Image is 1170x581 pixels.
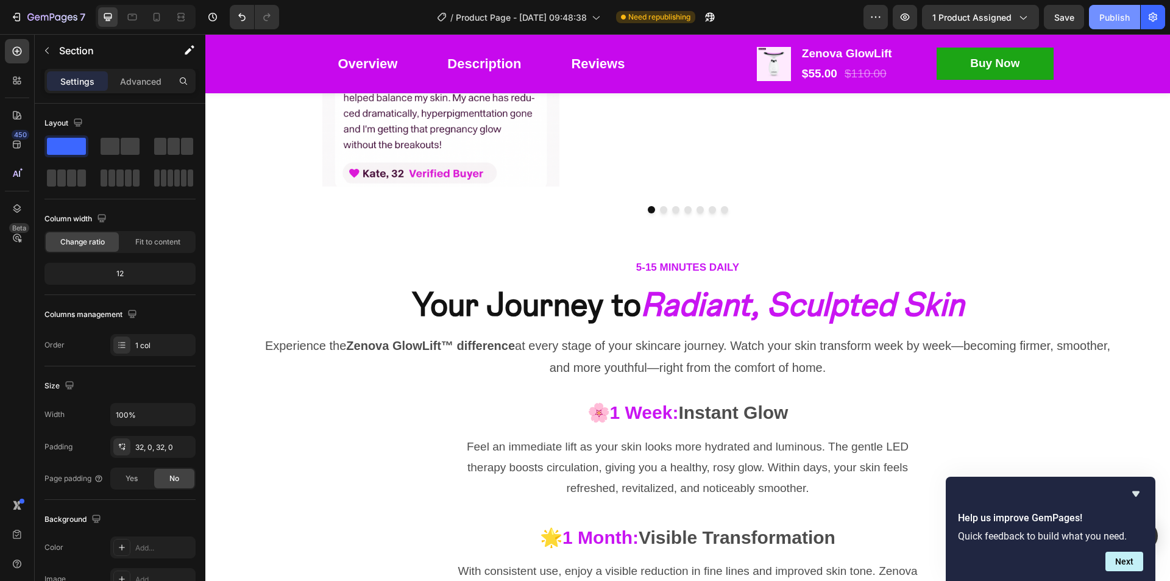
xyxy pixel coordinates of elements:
button: Dot [467,172,474,179]
span: Need republishing [628,12,690,23]
span: 1 product assigned [932,11,1012,24]
span: / [450,11,453,24]
p: 7 [80,10,85,24]
span: 1 Week: [405,368,473,388]
input: Auto [111,404,195,426]
div: Help us improve GemPages! [958,487,1143,571]
span: Fit to content [135,237,180,248]
span: Product Page - [DATE] 09:48:38 [456,11,587,24]
button: Dot [479,172,486,179]
button: Dot [455,172,462,179]
iframe: Design area [205,34,1170,581]
button: Next question [1105,552,1143,571]
p: Section [59,43,159,58]
div: Publish [1099,11,1130,24]
div: Undo/Redo [230,5,279,29]
div: Columns management [44,307,140,323]
div: 32, 0, 32, 0 [135,442,193,453]
p: 🌸 Instant Glow [128,362,837,395]
button: Hide survey [1129,487,1143,501]
h2: Your Journey to [9,248,955,294]
div: 1 col [135,340,193,351]
strong: Zenova GlowLift™ difference [141,305,310,318]
div: Background [44,511,104,528]
span: Save [1054,12,1074,23]
div: Add... [135,543,193,554]
div: Order [44,340,65,351]
p: Feel an immediate lift as your skin looks more hydrated and luminous. The gentle LED therapy boos... [250,402,715,465]
div: Color [44,542,63,553]
div: Beta [9,223,29,233]
p: 🌟 Visible Transformation [128,487,837,520]
span: 1 Month: [357,493,433,513]
div: Width [44,409,65,420]
button: Dot [516,172,523,179]
p: Settings [60,75,94,88]
button: 1 product assigned [922,5,1039,29]
i: Radiant, Sculpted Skin [436,248,759,292]
button: Dot [491,172,498,179]
div: Page padding [44,473,104,484]
div: Column width [44,211,109,227]
p: Advanced [120,75,161,88]
button: Dot [503,172,511,179]
span: No [169,473,179,484]
div: Layout [44,115,85,132]
button: Publish [1089,5,1140,29]
h2: Help us improve GemPages! [958,511,1143,526]
span: Change ratio [60,237,105,248]
div: Padding [44,441,73,452]
p: 5-15 MINUTES DAILY [10,224,954,243]
div: 12 [47,265,193,282]
div: Size [44,378,77,394]
button: 7 [5,5,91,29]
p: Quick feedback to build what you need. [958,530,1143,542]
div: 450 [12,130,29,140]
span: Yes [126,473,138,484]
button: Dot [442,172,450,179]
p: Experience the at every stage of your skincare journey. Watch your skin transform week by week—be... [59,301,906,344]
button: Save [1044,5,1084,29]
